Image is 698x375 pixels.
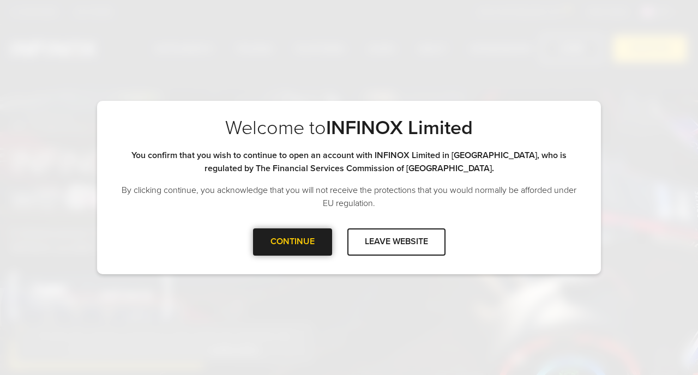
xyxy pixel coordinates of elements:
[119,116,579,140] p: Welcome to
[131,150,567,174] strong: You confirm that you wish to continue to open an account with INFINOX Limited in [GEOGRAPHIC_DATA...
[119,184,579,210] p: By clicking continue, you acknowledge that you will not receive the protections that you would no...
[326,116,473,140] strong: INFINOX Limited
[347,228,446,255] div: LEAVE WEBSITE
[253,228,332,255] div: CONTINUE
